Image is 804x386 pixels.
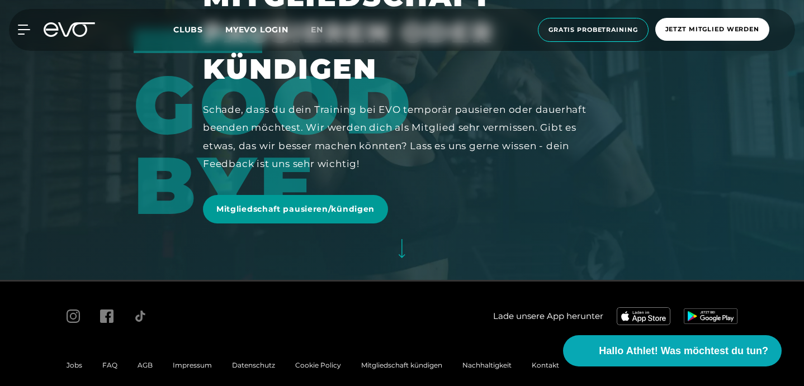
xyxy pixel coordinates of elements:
a: Kontakt [532,361,559,369]
span: Hallo Athlet! Was möchtest du tun? [599,344,768,359]
a: Cookie Policy [295,361,341,369]
a: Mitgliedschaft pausieren/kündigen [203,195,388,223]
a: Mitgliedschaft kündigen [361,361,442,369]
span: Clubs [173,25,203,35]
img: evofitness app [617,307,670,325]
span: Jetzt Mitglied werden [665,25,759,34]
span: Gratis Probetraining [548,25,638,35]
button: Hallo Athlet! Was möchtest du tun? [563,335,782,366]
a: AGB [138,361,153,369]
a: Datenschutz [232,361,275,369]
span: en [311,25,323,35]
a: Clubs [173,24,225,35]
div: Good Bye [134,29,617,226]
div: Schade, dass du dein Training bei EVO temporär pausieren oder dauerhaft beenden möchtest. Wir wer... [203,101,601,173]
a: Nachhaltigkeit [462,361,512,369]
a: Gratis Probetraining [535,18,652,42]
span: Lade unsere App herunter [493,310,603,323]
a: Jobs [67,361,82,369]
a: FAQ [102,361,117,369]
a: Jetzt Mitglied werden [652,18,773,42]
a: Impressum [173,361,212,369]
img: evofitness app [684,308,737,324]
a: en [311,23,337,36]
span: Mitgliedschaft pausieren/kündigen [216,203,375,215]
a: MYEVO LOGIN [225,25,289,35]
